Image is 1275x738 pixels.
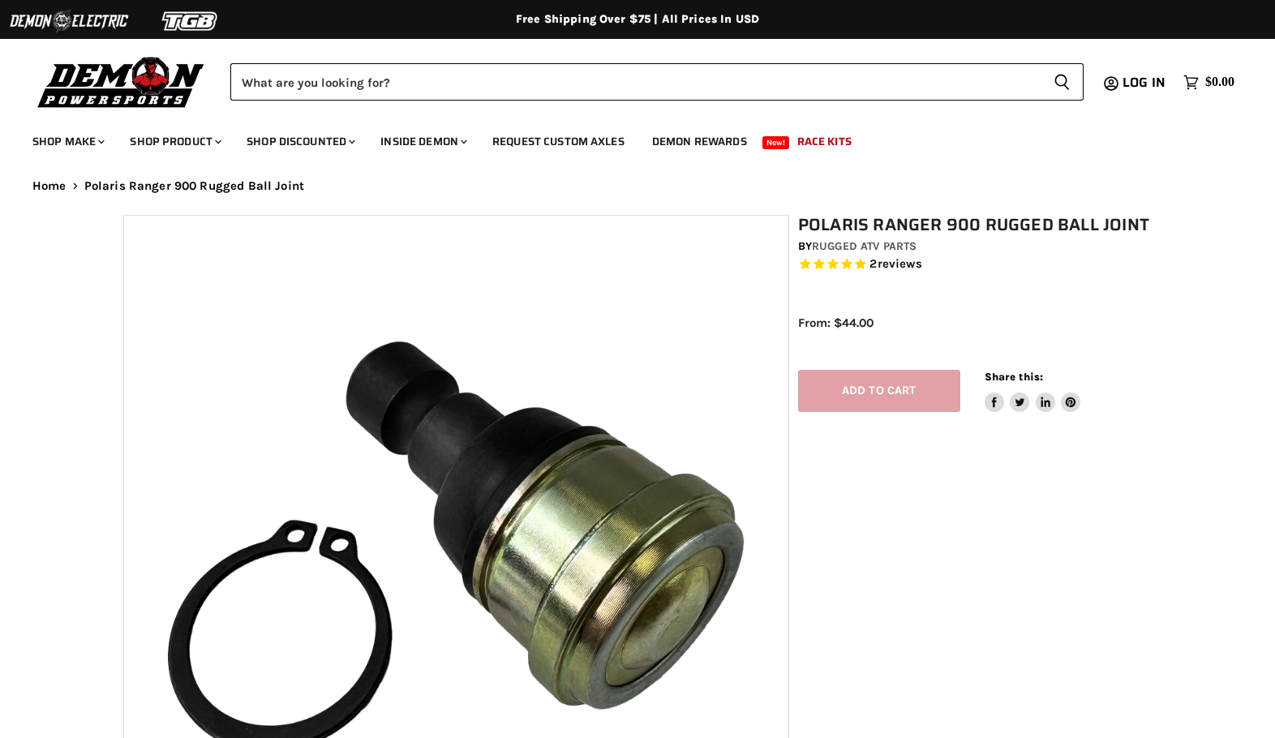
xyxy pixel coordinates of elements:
h1: Polaris Ranger 900 Rugged Ball Joint [798,215,1161,235]
span: New! [762,136,790,149]
a: Inside Demon [368,125,477,158]
span: $0.00 [1205,75,1234,90]
img: TGB Logo 2 [130,6,251,36]
ul: Main menu [20,118,1230,158]
aside: Share this: [985,370,1081,413]
span: Rated 5.0 out of 5 stars 2 reviews [798,256,1161,273]
a: Shop Make [20,125,114,158]
img: Demon Powersports [32,53,210,110]
a: Race Kits [785,125,864,158]
img: Demon Electric Logo 2 [8,6,130,36]
form: Product [230,63,1084,101]
span: reviews [878,256,922,271]
span: Log in [1123,72,1166,92]
a: Shop Discounted [234,125,365,158]
span: From: $44.00 [798,315,874,330]
input: Search [230,63,1041,101]
a: Rugged ATV Parts [812,239,917,253]
a: $0.00 [1175,71,1243,94]
span: 2 reviews [869,256,921,271]
span: Share this: [985,371,1043,383]
div: by [798,238,1161,255]
a: Shop Product [118,125,231,158]
button: Search [1041,63,1084,101]
a: Demon Rewards [640,125,759,158]
span: Polaris Ranger 900 Rugged Ball Joint [84,179,304,193]
a: Home [32,179,67,193]
a: Request Custom Axles [480,125,637,158]
a: Log in [1115,75,1175,90]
